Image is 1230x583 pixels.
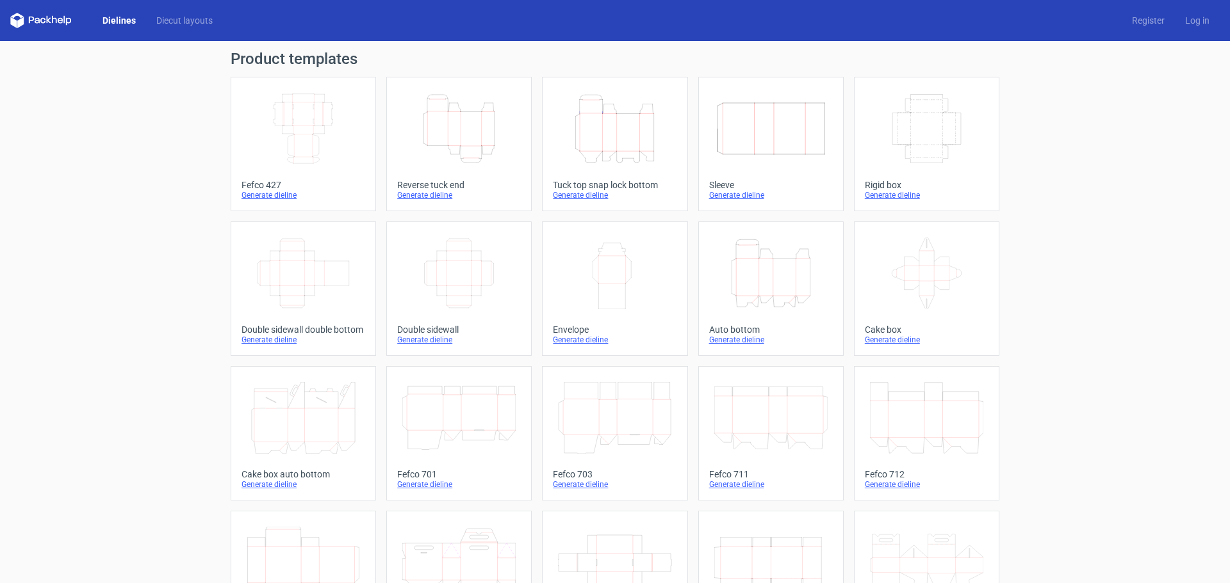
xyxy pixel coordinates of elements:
[865,190,988,200] div: Generate dieline
[698,77,844,211] a: SleeveGenerate dieline
[386,366,532,500] a: Fefco 701Generate dieline
[397,469,521,479] div: Fefco 701
[698,366,844,500] a: Fefco 711Generate dieline
[709,324,833,335] div: Auto bottom
[92,14,146,27] a: Dielines
[386,221,532,356] a: Double sidewallGenerate dieline
[865,469,988,479] div: Fefco 712
[542,221,687,356] a: EnvelopeGenerate dieline
[242,180,365,190] div: Fefco 427
[397,190,521,200] div: Generate dieline
[553,324,676,335] div: Envelope
[1175,14,1220,27] a: Log in
[854,77,999,211] a: Rigid boxGenerate dieline
[397,180,521,190] div: Reverse tuck end
[709,190,833,200] div: Generate dieline
[854,366,999,500] a: Fefco 712Generate dieline
[242,469,365,479] div: Cake box auto bottom
[553,180,676,190] div: Tuck top snap lock bottom
[854,221,999,356] a: Cake boxGenerate dieline
[397,335,521,345] div: Generate dieline
[542,77,687,211] a: Tuck top snap lock bottomGenerate dieline
[397,324,521,335] div: Double sidewall
[553,479,676,490] div: Generate dieline
[865,335,988,345] div: Generate dieline
[397,479,521,490] div: Generate dieline
[231,221,376,356] a: Double sidewall double bottomGenerate dieline
[231,366,376,500] a: Cake box auto bottomGenerate dieline
[231,51,999,67] h1: Product templates
[709,479,833,490] div: Generate dieline
[242,335,365,345] div: Generate dieline
[542,366,687,500] a: Fefco 703Generate dieline
[386,77,532,211] a: Reverse tuck endGenerate dieline
[1122,14,1175,27] a: Register
[553,190,676,200] div: Generate dieline
[709,180,833,190] div: Sleeve
[231,77,376,211] a: Fefco 427Generate dieline
[865,180,988,190] div: Rigid box
[242,324,365,335] div: Double sidewall double bottom
[242,479,365,490] div: Generate dieline
[709,335,833,345] div: Generate dieline
[865,479,988,490] div: Generate dieline
[865,324,988,335] div: Cake box
[709,469,833,479] div: Fefco 711
[242,190,365,200] div: Generate dieline
[146,14,223,27] a: Diecut layouts
[553,335,676,345] div: Generate dieline
[553,469,676,479] div: Fefco 703
[698,221,844,356] a: Auto bottomGenerate dieline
